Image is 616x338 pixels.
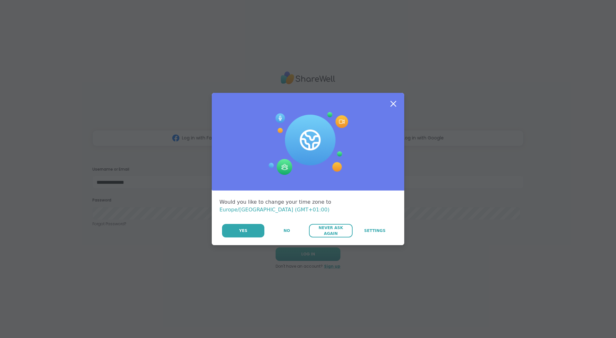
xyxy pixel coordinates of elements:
[265,224,308,237] button: No
[222,224,264,237] button: Yes
[312,225,349,236] span: Never Ask Again
[268,112,348,175] img: Session Experience
[284,228,290,234] span: No
[364,228,386,234] span: Settings
[309,224,352,237] button: Never Ask Again
[239,228,247,234] span: Yes
[353,224,397,237] a: Settings
[219,207,329,213] span: Europe/[GEOGRAPHIC_DATA] (GMT+01:00)
[219,198,397,214] div: Would you like to change your time zone to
